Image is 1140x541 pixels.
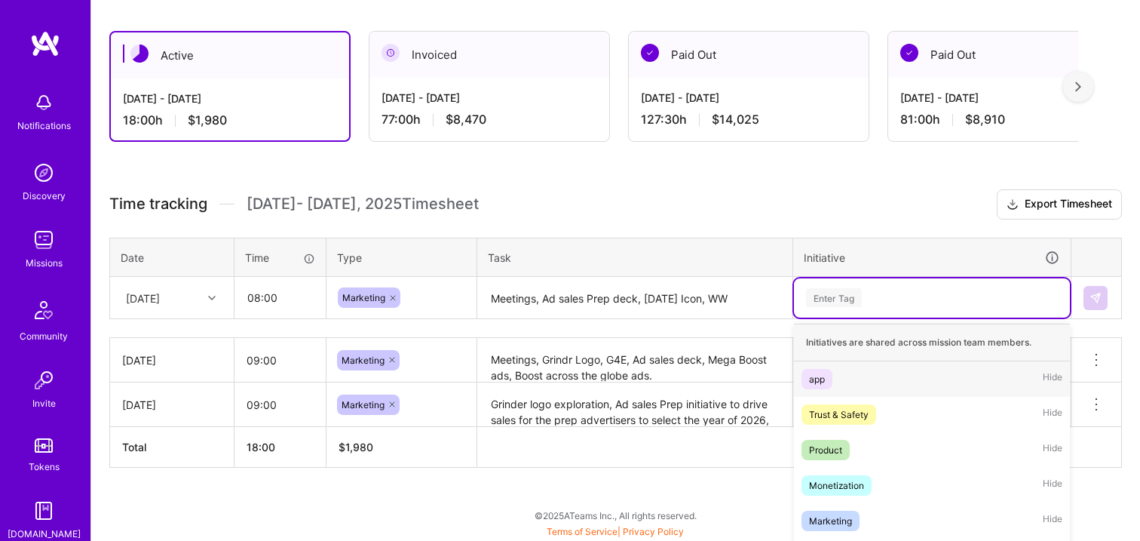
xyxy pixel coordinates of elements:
span: [DATE] - [DATE] , 2025 Timesheet [247,195,479,214]
span: $8,470 [446,112,486,128]
span: $1,980 [188,112,227,128]
input: HH:MM [234,385,326,425]
div: Tokens [29,459,60,475]
input: HH:MM [235,278,325,318]
div: 77:00 h [382,112,597,128]
img: discovery [29,158,59,188]
div: Initiative [804,249,1060,266]
textarea: Meetings, Grindr Logo, G4E, Ad sales deck, Mega Boost ads, Boost across the globe ads. [479,340,791,381]
img: Active [130,45,149,63]
div: Invoiced [369,32,609,78]
div: Discovery [23,188,66,204]
div: Monetization [809,478,864,493]
span: $14,025 [712,112,759,128]
img: Community [26,292,62,328]
span: Hide [1043,369,1062,389]
img: Invoiced [382,44,400,62]
span: Marketing [342,355,385,366]
th: Total [110,427,234,468]
div: Trust & Safety [809,407,869,423]
div: Paid Out [629,32,869,78]
div: Enter Tag [806,286,862,309]
input: HH:MM [234,340,326,380]
span: Time tracking [109,195,207,214]
img: teamwork [29,225,59,255]
th: Date [110,238,234,277]
span: | [547,526,684,537]
div: [DATE] - [DATE] [123,91,337,106]
img: right [1075,81,1081,92]
div: 81:00 h [900,112,1116,128]
img: Invite [29,365,59,395]
img: bell [29,88,59,118]
span: Hide [1043,475,1062,496]
div: Community [20,328,68,344]
span: $8,910 [965,112,1005,128]
textarea: Grinder logo exploration, Ad sales Prep initiative to drive sales for the prep advertisers to sel... [479,384,791,426]
div: Initiatives are shared across mission team members. [794,324,1070,361]
i: icon Chevron [208,294,216,302]
span: Marketing [342,292,385,303]
img: Paid Out [900,44,918,62]
div: Paid Out [888,32,1128,78]
img: Paid Out [641,44,659,62]
a: Privacy Policy [623,526,684,537]
img: logo [30,30,60,57]
th: Task [477,238,793,277]
span: Hide [1043,440,1062,460]
div: Invite [32,395,56,411]
span: Marketing [342,399,385,410]
div: Active [111,32,349,78]
span: Hide [1043,511,1062,531]
div: [DATE] [122,397,222,413]
div: Missions [26,255,63,271]
div: [DATE] [122,352,222,368]
div: [DATE] - [DATE] [641,90,857,106]
img: guide book [29,496,59,526]
span: $ 1,980 [339,441,373,453]
i: icon Download [1007,197,1019,213]
div: [DATE] - [DATE] [382,90,597,106]
span: Hide [1043,404,1062,425]
img: Submit [1089,292,1102,304]
div: [DATE] - [DATE] [900,90,1116,106]
div: Product [809,442,842,458]
button: Export Timesheet [997,189,1122,220]
img: tokens [35,438,53,453]
div: app [809,371,825,387]
div: Notifications [17,118,71,134]
div: Marketing [809,513,852,529]
div: Time [245,250,315,266]
th: 18:00 [234,427,326,468]
th: Type [326,238,477,277]
div: © 2025 ATeams Inc., All rights reserved. [90,496,1140,534]
div: 127:30 h [641,112,857,128]
div: [DATE] [126,290,160,306]
a: Terms of Service [547,526,617,537]
div: 18:00 h [123,112,337,128]
textarea: Meetings, Ad sales Prep deck, [DATE] Icon, WW [479,278,791,318]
